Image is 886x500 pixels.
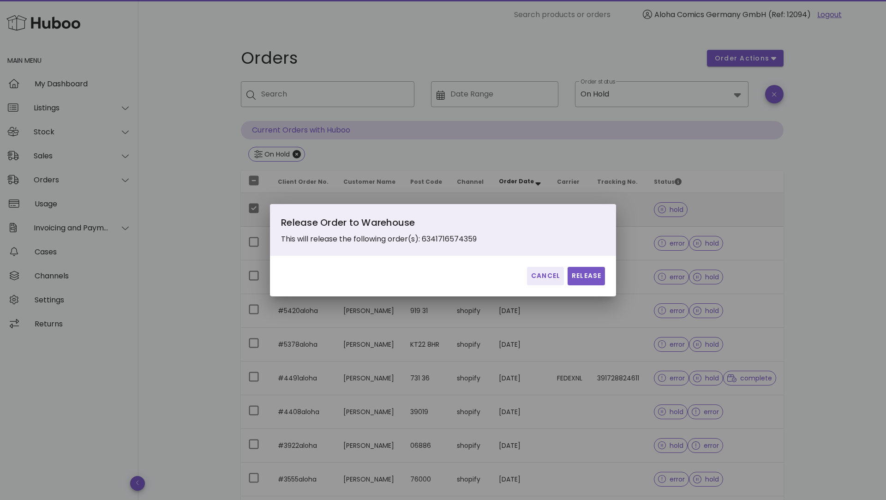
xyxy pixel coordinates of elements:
button: Release [568,267,605,285]
button: Cancel [527,267,564,285]
span: Release [571,271,601,281]
div: Release Order to Warehouse [281,215,488,234]
div: This will release the following order(s): 6341716574359 [281,215,488,245]
span: Cancel [531,271,560,281]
